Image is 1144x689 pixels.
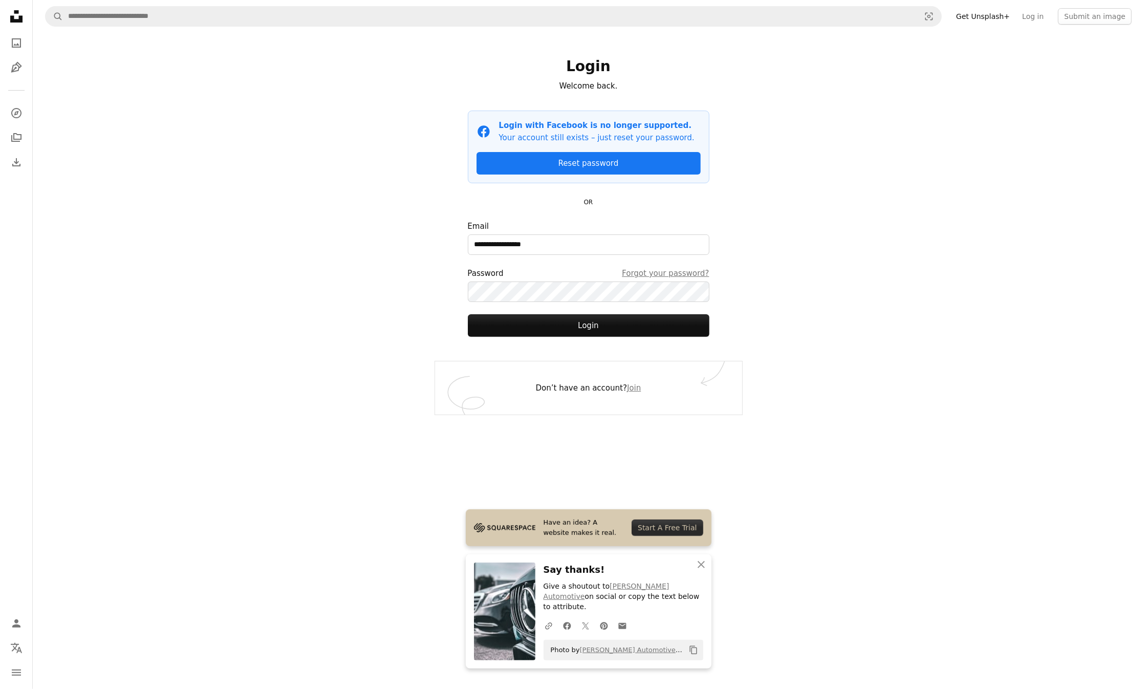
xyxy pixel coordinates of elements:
span: Photo by on [546,642,685,658]
button: Copy to clipboard [685,641,702,659]
label: Email [468,220,709,255]
a: [PERSON_NAME] Automotive [544,582,670,600]
div: Don’t have an account? [435,361,742,415]
p: Give a shoutout to on social or copy the text below to attribute. [544,582,703,612]
button: Submit an image [1058,8,1132,25]
input: Email [468,234,709,255]
p: Welcome back. [468,80,709,92]
form: Find visuals sitewide [45,6,942,27]
a: Photos [6,33,27,53]
button: Language [6,638,27,658]
a: Forgot your password? [622,267,709,279]
span: Have an idea? A website makes it real. [544,518,624,538]
button: Search Unsplash [46,7,63,26]
a: Explore [6,103,27,123]
a: Have an idea? A website makes it real.Start A Free Trial [466,509,711,546]
p: Your account still exists – just reset your password. [499,132,695,144]
div: Password [468,267,709,279]
a: Home — Unsplash [6,6,27,29]
img: file-1705255347840-230a6ab5bca9image [474,520,535,535]
button: Visual search [917,7,941,26]
a: Share over email [613,615,632,636]
button: Menu [6,662,27,683]
a: Reset password [477,152,701,175]
h3: Say thanks! [544,563,703,577]
a: Join [627,383,641,393]
a: Log in [1016,8,1050,25]
a: Unsplash [684,646,714,654]
button: Login [468,314,709,337]
a: Share on Pinterest [595,615,613,636]
a: Share on Facebook [558,615,576,636]
p: Login with Facebook is no longer supported. [499,119,695,132]
a: Get Unsplash+ [950,8,1016,25]
a: [PERSON_NAME] Automotive [580,646,682,654]
small: OR [584,199,593,206]
div: Start A Free Trial [632,520,703,536]
a: Illustrations [6,57,27,78]
a: Share on Twitter [576,615,595,636]
a: Download History [6,152,27,173]
input: PasswordForgot your password? [468,282,709,302]
a: Collections [6,127,27,148]
h1: Login [468,57,709,76]
a: Log in / Sign up [6,613,27,634]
